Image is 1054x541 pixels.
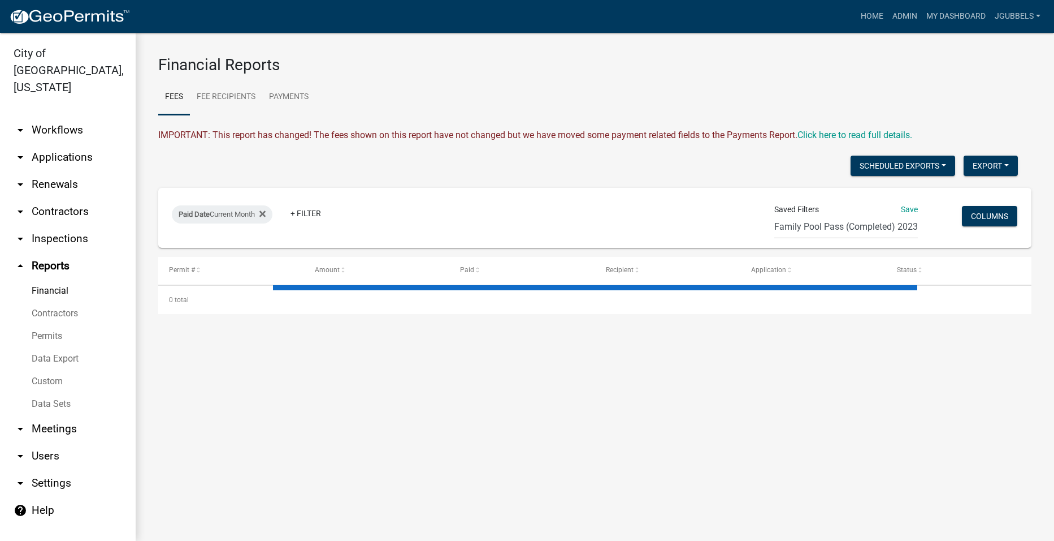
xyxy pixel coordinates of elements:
span: Permit # [169,266,195,274]
span: Status [897,266,917,274]
a: Admin [888,6,922,27]
datatable-header-cell: Recipient [595,257,741,284]
span: Paid Date [179,210,210,218]
span: Recipient [606,266,634,274]
i: arrow_drop_down [14,123,27,137]
i: help [14,504,27,517]
a: Click here to read full details. [797,130,912,140]
i: arrow_drop_up [14,259,27,273]
datatable-header-cell: Paid [449,257,595,284]
datatable-header-cell: Status [886,257,1032,284]
a: Payments [262,79,315,115]
div: IMPORTANT: This report has changed! The fees shown on this report have not changed but we have mo... [158,128,1031,142]
i: arrow_drop_down [14,151,27,164]
i: arrow_drop_down [14,232,27,246]
a: My Dashboard [922,6,990,27]
span: Amount [315,266,340,274]
div: Current Month [172,205,272,224]
i: arrow_drop_down [14,476,27,490]
button: Export [964,156,1018,176]
i: arrow_drop_down [14,205,27,218]
span: Paid [460,266,474,274]
a: + Filter [281,203,330,224]
a: Fee Recipients [190,79,262,115]
button: Scheduled Exports [851,156,955,176]
a: jgubbels [990,6,1045,27]
i: arrow_drop_down [14,449,27,463]
a: Home [856,6,888,27]
datatable-header-cell: Permit # [158,257,304,284]
datatable-header-cell: Amount [304,257,450,284]
datatable-header-cell: Application [740,257,886,284]
button: Columns [962,206,1017,226]
h3: Financial Reports [158,55,1031,75]
wm-modal-confirm: Upcoming Changes to Daily Fees Report [797,130,912,140]
span: Saved Filters [774,204,819,216]
i: arrow_drop_down [14,422,27,436]
span: Application [751,266,786,274]
i: arrow_drop_down [14,178,27,191]
div: 0 total [158,286,1031,314]
a: Save [901,205,918,214]
a: Fees [158,79,190,115]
